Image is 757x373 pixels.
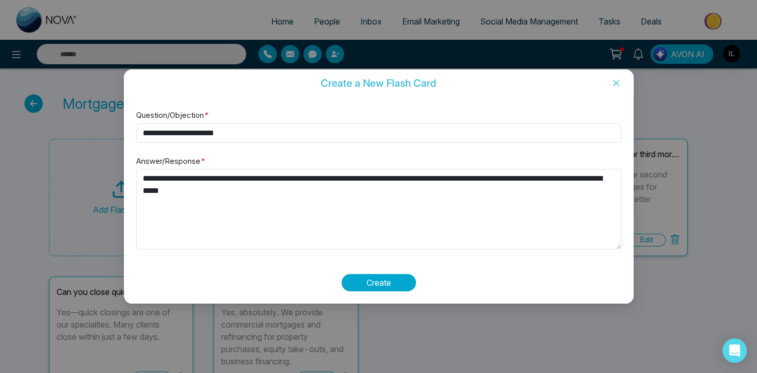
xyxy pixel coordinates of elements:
[136,109,209,121] label: Question/Objection
[342,274,416,291] button: Create
[722,338,747,363] div: Open Intercom Messenger
[124,78,634,89] div: Create a New Flash Card
[136,155,205,167] label: Answer/Response
[599,69,634,97] button: Close
[612,79,620,87] span: close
